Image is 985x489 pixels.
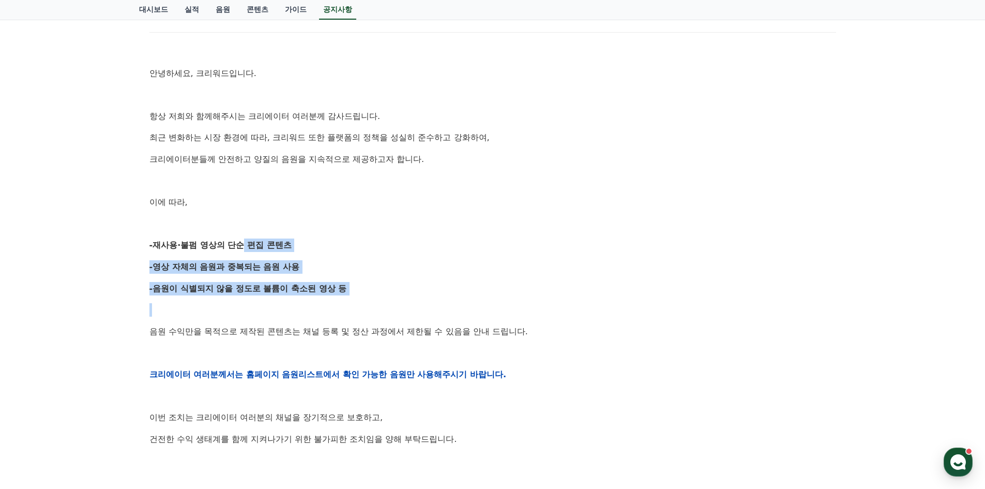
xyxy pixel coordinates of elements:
[149,411,836,424] p: 이번 조치는 크리에이터 여러분의 채널을 장기적으로 보호하고,
[149,284,347,293] strong: -음원이 식별되지 않을 정도로 볼륨이 축소된 영상 등
[149,240,292,250] strong: -재사용·불펌 영상의 단순 편집 콘텐츠
[149,433,836,446] p: 건전한 수익 생태계를 함께 지켜나가기 위한 불가피한 조치임을 양해 부탁드립니다.
[3,328,68,354] a: 홈
[149,67,836,80] p: 안녕하세요, 크리워드입니다.
[149,325,836,338] p: 음원 수익만을 목적으로 제작된 콘텐츠는 채널 등록 및 정산 과정에서 제한될 수 있음을 안내 드립니다.
[149,196,836,209] p: 이에 따라,
[68,328,133,354] a: 대화
[33,344,39,352] span: 홈
[149,262,300,272] strong: -영상 자체의 음원과 중복되는 음원 사용
[149,131,836,144] p: 최근 변화하는 시장 환경에 따라, 크리워드 또한 플랫폼의 정책을 성실히 준수하고 강화하여,
[133,328,199,354] a: 설정
[160,344,172,352] span: 설정
[95,344,107,352] span: 대화
[149,110,836,123] p: 항상 저희와 함께해주시는 크리에이터 여러분께 감사드립니다.
[149,369,507,379] strong: 크리에이터 여러분께서는 홈페이지 음원리스트에서 확인 가능한 음원만 사용해주시기 바랍니다.
[149,153,836,166] p: 크리에이터분들께 안전하고 양질의 음원을 지속적으로 제공하고자 합니다.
